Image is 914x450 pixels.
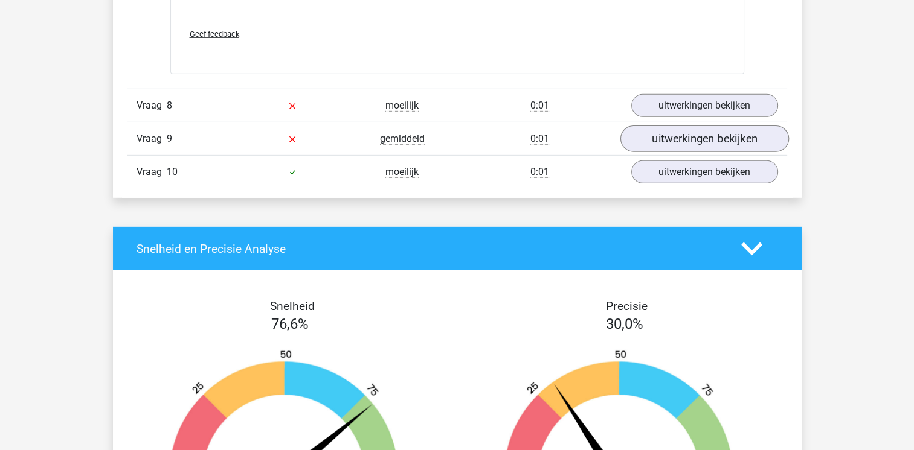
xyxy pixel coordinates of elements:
span: 30,0% [606,315,643,332]
a: uitwerkingen bekijken [631,160,778,183]
span: 9 [167,133,172,144]
h4: Precisie [471,299,783,313]
a: uitwerkingen bekijken [620,125,788,152]
h4: Snelheid en Precisie Analyse [137,242,723,256]
span: 10 [167,166,178,177]
span: Vraag [137,165,167,179]
span: 0:01 [530,133,549,145]
h4: Snelheid [137,299,448,313]
span: 0:01 [530,166,549,178]
a: uitwerkingen bekijken [631,94,778,117]
span: Geef feedback [190,30,239,39]
span: Vraag [137,98,167,113]
span: 76,6% [271,315,309,332]
span: moeilijk [385,166,419,178]
span: Vraag [137,132,167,146]
span: gemiddeld [380,133,425,145]
span: moeilijk [385,100,419,112]
span: 0:01 [530,100,549,112]
span: 8 [167,100,172,111]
